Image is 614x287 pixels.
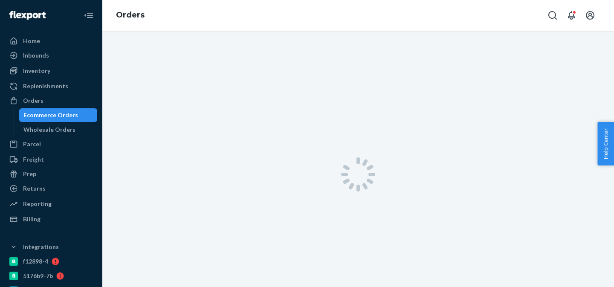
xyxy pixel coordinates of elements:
a: Freight [5,153,97,166]
button: Open account menu [582,7,599,24]
a: Returns [5,182,97,195]
a: Ecommerce Orders [19,108,98,122]
a: Replenishments [5,79,97,93]
div: Billing [23,215,41,223]
a: Parcel [5,137,97,151]
div: Returns [23,184,46,193]
a: Reporting [5,197,97,211]
a: Orders [5,94,97,107]
div: Inbounds [23,51,49,60]
div: Wholesale Orders [23,125,75,134]
button: Help Center [597,122,614,165]
button: Open Search Box [544,7,561,24]
button: Open notifications [563,7,580,24]
div: Parcel [23,140,41,148]
a: Orders [116,10,145,20]
div: Replenishments [23,82,68,90]
div: Reporting [23,200,52,208]
div: Prep [23,170,36,178]
a: Home [5,34,97,48]
div: Orders [23,96,43,105]
ol: breadcrumbs [109,3,151,28]
a: 5176b9-7b [5,269,97,283]
div: Ecommerce Orders [23,111,78,119]
div: Integrations [23,243,59,251]
button: Close Navigation [80,7,97,24]
div: Inventory [23,67,50,75]
a: Billing [5,212,97,226]
div: Freight [23,155,44,164]
a: Wholesale Orders [19,123,98,136]
button: Integrations [5,240,97,254]
a: Inventory [5,64,97,78]
a: Prep [5,167,97,181]
a: f12898-4 [5,255,97,268]
div: f12898-4 [23,257,48,266]
a: Inbounds [5,49,97,62]
div: Home [23,37,40,45]
img: Flexport logo [9,11,46,20]
div: 5176b9-7b [23,272,53,280]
